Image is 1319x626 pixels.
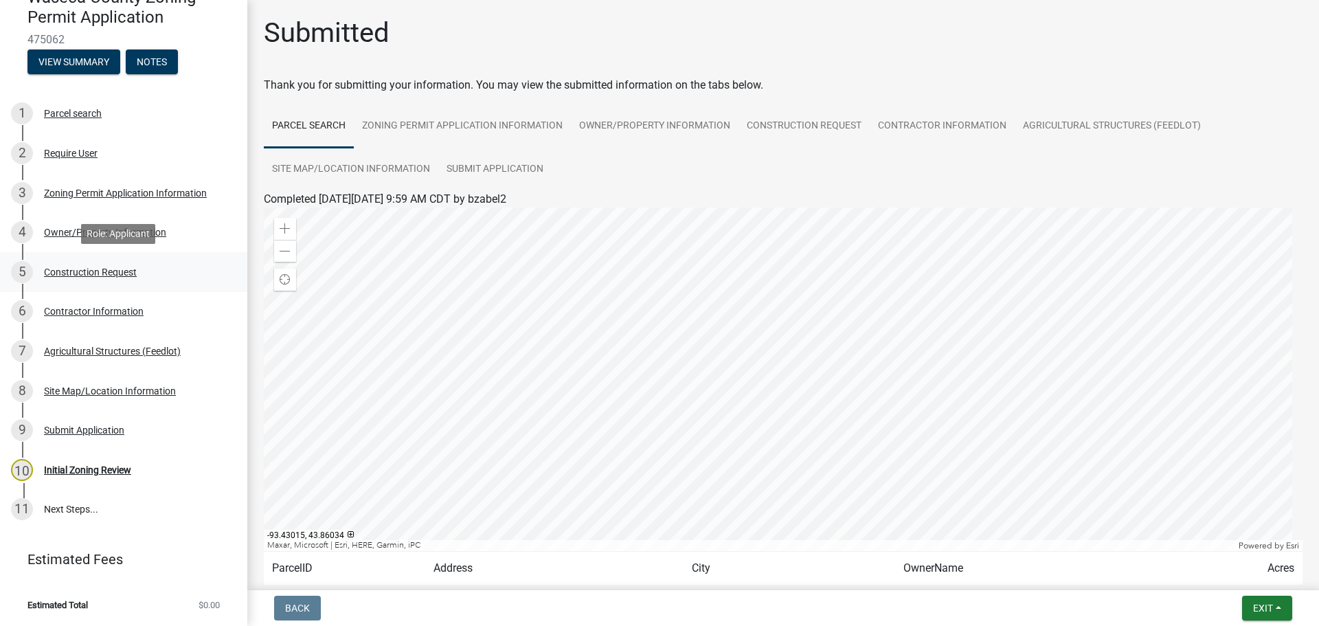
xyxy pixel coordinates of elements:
span: $0.00 [199,601,220,610]
div: Powered by [1235,540,1303,551]
div: 6 [11,300,33,322]
a: Agricultural Structures (Feedlot) [1015,104,1209,148]
a: Contractor Information [870,104,1015,148]
div: Submit Application [44,425,124,435]
div: 5 [11,261,33,283]
a: Owner/Property Information [571,104,739,148]
div: 2 [11,142,33,164]
span: Back [285,603,310,614]
button: Exit [1242,596,1292,621]
a: Zoning Permit Application Information [354,104,571,148]
span: 475062 [27,33,220,46]
div: Require User [44,148,98,158]
button: Notes [126,49,178,74]
div: Construction Request [44,267,137,277]
div: Role: Applicant [81,224,155,244]
button: View Summary [27,49,120,74]
h1: Submitted [264,16,390,49]
div: Zoning Permit Application Information [44,188,207,198]
div: Owner/Property Information [44,227,166,237]
div: 11 [11,498,33,520]
div: Initial Zoning Review [44,465,131,475]
a: Construction Request [739,104,870,148]
span: Exit [1253,603,1273,614]
a: Submit Application [438,148,552,192]
div: Contractor Information [44,306,144,316]
wm-modal-confirm: Notes [126,57,178,68]
div: Thank you for submitting your information. You may view the submitted information on the tabs below. [264,77,1303,93]
a: Estimated Fees [11,546,225,573]
div: Zoom out [274,240,296,262]
wm-modal-confirm: Summary [27,57,120,68]
a: Site Map/Location Information [264,148,438,192]
div: Find my location [274,269,296,291]
button: Back [274,596,321,621]
a: Parcel search [264,104,354,148]
td: City [684,552,896,585]
div: Parcel search [44,109,102,118]
div: Zoom in [274,218,296,240]
td: Address [425,552,684,585]
td: Acres [1204,552,1303,585]
div: 1 [11,102,33,124]
span: Completed [DATE][DATE] 9:59 AM CDT by bzabel2 [264,192,506,205]
div: 10 [11,459,33,481]
div: 8 [11,380,33,402]
td: ParcelID [264,552,425,585]
span: Estimated Total [27,601,88,610]
div: 7 [11,340,33,362]
div: 3 [11,182,33,204]
a: Esri [1286,541,1299,550]
div: Site Map/Location Information [44,386,176,396]
div: 9 [11,419,33,441]
div: 4 [11,221,33,243]
td: OwnerName [895,552,1204,585]
div: Agricultural Structures (Feedlot) [44,346,181,356]
div: Maxar, Microsoft | Esri, HERE, Garmin, iPC [264,540,1235,551]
